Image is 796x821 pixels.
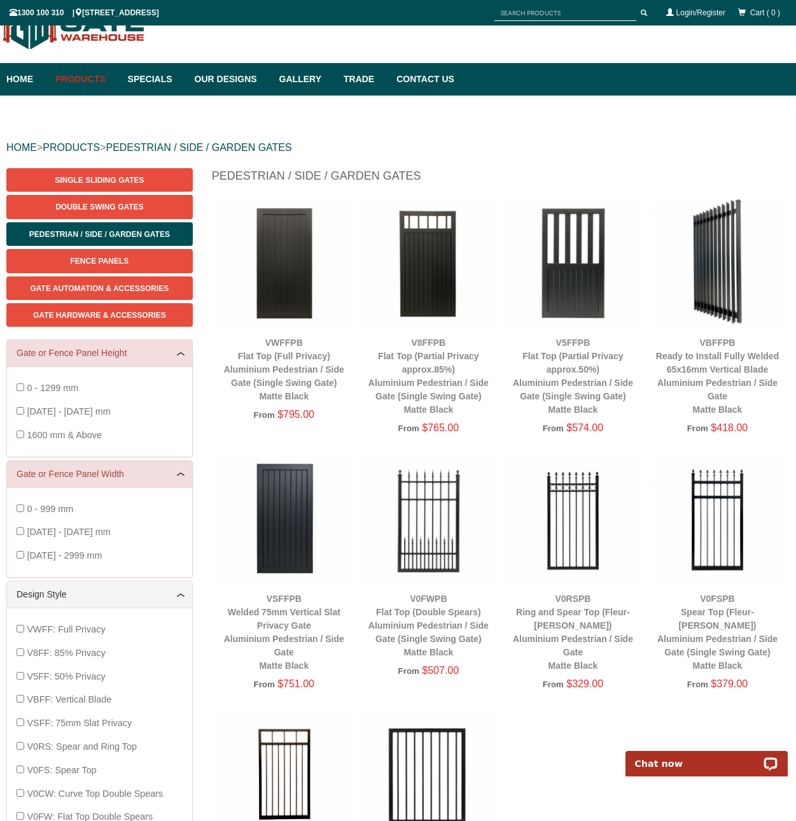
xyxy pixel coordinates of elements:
[368,594,489,657] a: V0FWPBFlat Top (Double Spears)Aluminium Pedestrian / Side Gate (Single Swing Gate)Matte Black
[27,741,137,752] span: V0RS: Spear and Ring Top
[676,8,725,17] a: Login/Register
[27,504,73,514] span: 0 - 999 mm
[507,197,639,329] img: V5FFPB - Flat Top (Partial Privacy approx.50%) - Aluminium Pedestrian / Side Gate (Single Swing G...
[188,63,273,96] a: Our Designs
[55,176,144,185] span: Single Sliding Gates
[27,694,111,704] span: VBFF: Vertical Blade
[218,197,350,329] img: VWFFPB - Flat Top (Full Privacy) - Aluminium Pedestrian / Side Gate (Single Swing Gate) - Matte B...
[398,424,419,433] span: From
[27,671,105,682] span: V5FF: 50% Privacy
[711,678,748,689] span: $379.00
[750,8,780,17] span: Cart ( 0 )
[277,678,314,689] span: $751.00
[617,736,796,776] iframe: LiveChat chat widget
[6,63,49,96] a: Home
[10,8,159,17] span: 1300 100 310 | [STREET_ADDRESS]
[494,5,636,21] input: SEARCH PRODUCTS
[29,230,170,239] span: Pedestrian / Side / Garden Gates
[27,624,105,634] span: VWFF: Full Privacy
[254,680,275,689] span: From
[106,142,291,153] a: PEDESTRIAN / SIDE / GARDEN GATES
[43,142,100,153] a: PRODUCTS
[422,422,459,433] span: $765.00
[27,718,132,728] span: VSFF: 75mm Slat Privacy
[543,680,564,689] span: From
[27,406,110,417] span: [DATE] - [DATE] mm
[543,424,564,433] span: From
[6,222,193,246] a: Pedestrian / Side / Garden Gates
[687,680,708,689] span: From
[218,453,350,585] img: VSFFPB - Welded 75mm Vertical Slat Privacy Gate - Aluminium Pedestrian / Side Gate - Matte Black ...
[33,311,166,320] span: Gate Hardware & Accessories
[422,665,459,676] span: $507.00
[363,197,494,329] img: V8FFPB - Flat Top (Partial Privacy approx.85%) - Aluminium Pedestrian / Side Gate (Single Swing G...
[711,422,748,433] span: $418.00
[17,588,183,601] a: Design Style
[6,168,193,192] a: Single Sliding Gates
[363,453,494,585] img: V0FWPB - Flat Top (Double Spears) - Aluminium Pedestrian / Side Gate (Single Swing Gate) - Matte ...
[30,284,169,293] span: Gate Automation & Accessories
[507,453,639,585] img: V0RSPB - Ring and Spear Top (Fleur-de-lis) - Aluminium Pedestrian / Side Gate - Matte Black - Gat...
[27,430,102,440] span: 1600 mm & Above
[55,203,143,211] span: Double Swing Gates
[6,195,193,218] a: Double Swing Gates
[277,409,314,420] span: $795.00
[337,63,390,96] a: Trade
[6,303,193,327] a: Gate Hardware & Accessories
[6,127,790,168] div: > >
[656,338,779,415] a: VBFFPBReady to Install Fully Welded 65x16mm Vertical BladeAluminium Pedestrian / Side GateMatte B...
[390,63,454,96] a: Contact Us
[27,383,78,393] span: 0 - 1299 mm
[652,197,783,329] img: VBFFPB - Ready to Install Fully Welded 65x16mm Vertical Blade - Aluminium Pedestrian / Side Gate ...
[566,422,603,433] span: $574.00
[254,410,275,420] span: From
[122,63,188,96] a: Specials
[652,453,783,585] img: V0FSPB - Spear Top (Fleur-de-lis) - Aluminium Pedestrian / Side Gate (Single Swing Gate) - Matte ...
[27,765,96,775] span: V0FS: Spear Top
[6,276,193,300] a: Gate Automation & Accessories
[513,594,633,671] a: V0RSPBRing and Spear Top (Fleur-[PERSON_NAME])Aluminium Pedestrian / Side GateMatte Black
[224,594,344,671] a: VSFFPBWelded 75mm Vertical Slat Privacy GateAluminium Pedestrian / Side GateMatte Black
[398,666,419,676] span: From
[17,346,183,360] a: Gate or Fence Panel Height
[17,468,183,481] a: Gate or Fence Panel Width
[566,678,603,689] span: $329.00
[224,338,344,401] a: VWFFPBFlat Top (Full Privacy)Aluminium Pedestrian / Side Gate (Single Swing Gate)Matte Black
[657,594,778,671] a: V0FSPBSpear Top (Fleur-[PERSON_NAME])Aluminium Pedestrian / Side Gate (Single Swing Gate)Matte Black
[27,550,102,560] span: [DATE] - 2999 mm
[27,527,110,537] span: [DATE] - [DATE] mm
[27,789,163,799] span: V0CW: Curve Top Double Spears
[273,63,337,96] a: Gallery
[70,257,129,266] span: Fence Panels
[513,338,633,415] a: V5FFPBFlat Top (Partial Privacy approx.50%)Aluminium Pedestrian / Side Gate (Single Swing Gate)Ma...
[687,424,708,433] span: From
[49,63,122,96] a: Products
[212,168,790,190] h1: Pedestrian / Side / Garden Gates
[368,338,489,415] a: V8FFPBFlat Top (Partial Privacy approx.85%)Aluminium Pedestrian / Side Gate (Single Swing Gate)Ma...
[27,648,105,658] span: V8FF: 85% Privacy
[6,142,37,153] a: HOME
[6,249,193,273] a: Fence Panels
